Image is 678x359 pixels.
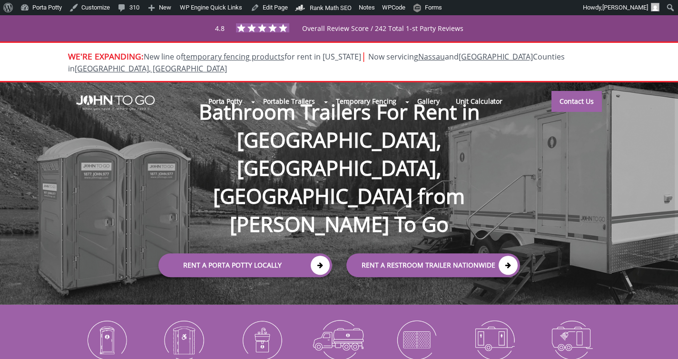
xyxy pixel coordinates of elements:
[76,95,155,110] img: JOHN to go
[346,254,520,278] a: rent a RESTROOM TRAILER Nationwide
[361,50,366,62] span: |
[68,51,565,74] span: New line of for rent in [US_STATE]
[68,50,144,62] span: WE'RE EXPANDING:
[149,67,530,239] h1: Bathroom Trailers For Rent in [GEOGRAPHIC_DATA], [GEOGRAPHIC_DATA], [GEOGRAPHIC_DATA] from [PERSO...
[459,51,533,62] a: [GEOGRAPHIC_DATA]
[200,91,250,111] a: Porta Potty
[328,91,404,111] a: Temporary Fencing
[640,321,678,359] button: Live Chat
[68,51,565,74] span: Now servicing and Counties in
[602,4,648,11] span: [PERSON_NAME]
[215,24,225,33] span: 4.8
[183,51,285,62] a: temporary fencing products
[158,254,332,278] a: Rent a Porta Potty Locally
[310,4,352,11] span: Rank Math SEO
[409,91,447,111] a: Gallery
[302,24,463,52] span: Overall Review Score / 242 Total 1-st Party Reviews
[551,91,602,112] a: Contact Us
[255,91,323,111] a: Portable Trailers
[448,91,511,111] a: Unit Calculator
[75,63,227,74] a: [GEOGRAPHIC_DATA], [GEOGRAPHIC_DATA]
[418,51,445,62] a: Nassau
